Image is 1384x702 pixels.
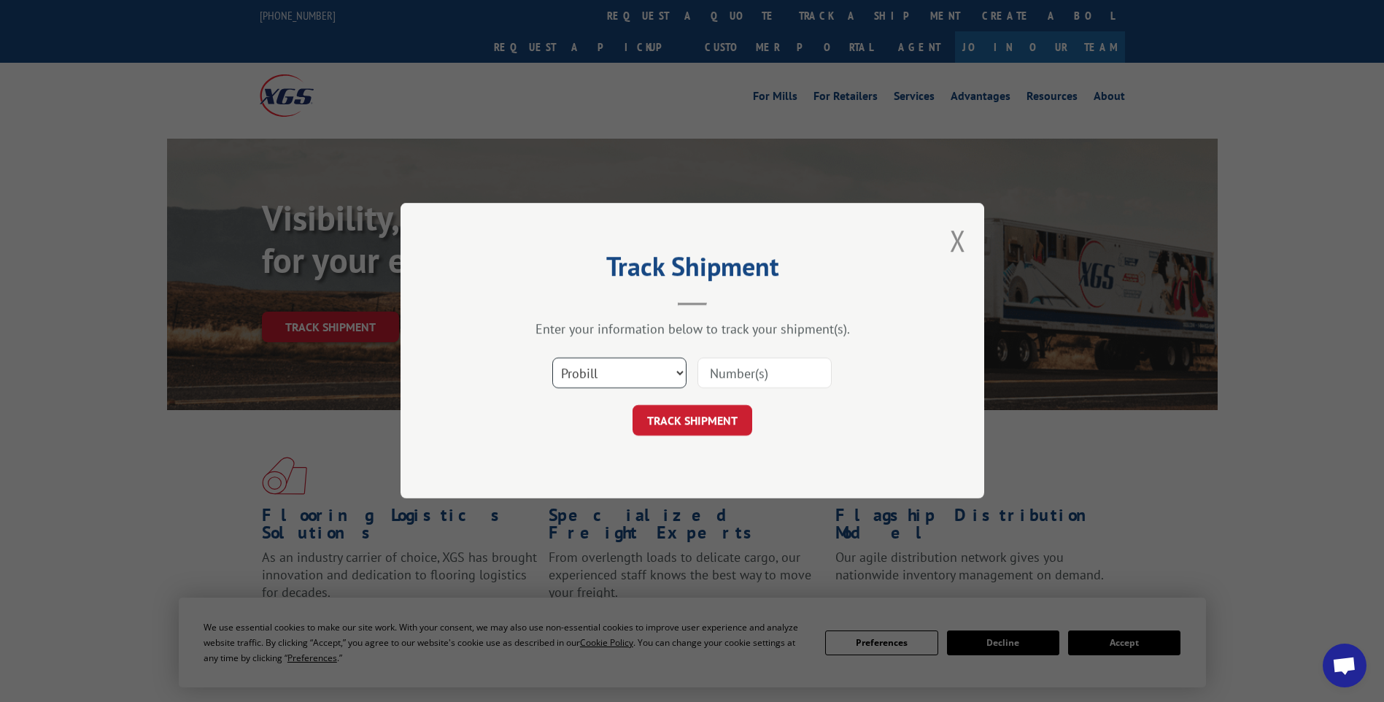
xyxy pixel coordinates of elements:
div: Open chat [1323,644,1366,687]
button: TRACK SHIPMENT [633,406,752,436]
h2: Track Shipment [473,256,911,284]
button: Close modal [950,221,966,260]
input: Number(s) [697,358,832,389]
div: Enter your information below to track your shipment(s). [473,321,911,338]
